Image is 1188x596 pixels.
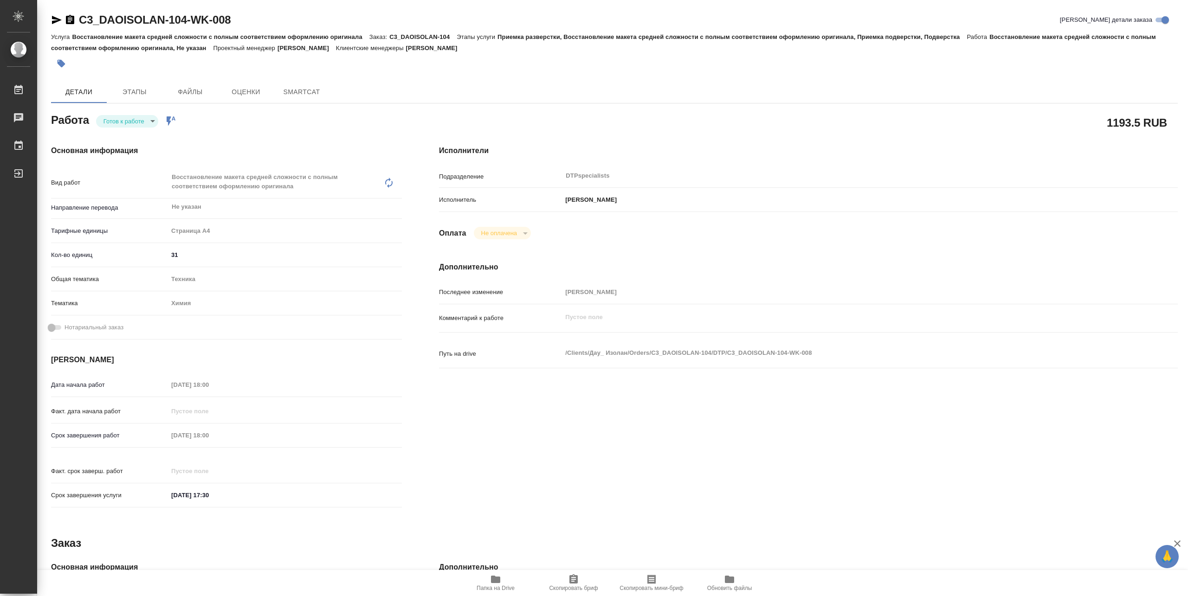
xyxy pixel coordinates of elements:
[101,117,147,125] button: Готов к работе
[51,299,168,308] p: Тематика
[691,570,768,596] button: Обновить файлы
[562,345,1116,361] textarea: /Clients/Дау_ Изолан/Orders/C3_DAOISOLAN-104/DTP/C3_DAOISOLAN-104-WK-008
[439,288,562,297] p: Последнее изменение
[389,33,457,40] p: C3_DAOISOLAN-104
[406,45,465,51] p: [PERSON_NAME]
[439,562,1178,573] h4: Дополнительно
[474,227,531,239] div: Готов к работе
[51,203,168,212] p: Направление перевода
[457,33,497,40] p: Этапы услуги
[72,33,369,40] p: Восстановление макета средней сложности с полным соответствием оформлению оригинала
[967,33,990,40] p: Работа
[51,178,168,187] p: Вид работ
[112,86,157,98] span: Этапы
[477,585,515,591] span: Папка на Drive
[279,86,324,98] span: SmartCat
[51,562,402,573] h4: Основная информация
[79,13,231,26] a: C3_DAOISOLAN-104-WK-008
[51,53,71,74] button: Добавить тэг
[168,86,213,98] span: Файлы
[439,172,562,181] p: Подразделение
[1107,115,1167,130] h2: 1193.5 RUB
[65,14,76,26] button: Скопировать ссылку
[439,314,562,323] p: Комментарий к работе
[478,229,520,237] button: Не оплачена
[51,145,402,156] h4: Основная информация
[168,488,249,502] input: ✎ Введи что-нибудь
[213,45,278,51] p: Проектный менеджер
[613,570,691,596] button: Скопировать мини-бриф
[707,585,752,591] span: Обновить файлы
[168,271,402,287] div: Техника
[51,380,168,390] p: Дата начала работ
[51,536,81,551] h2: Заказ
[1159,547,1175,566] span: 🙏
[457,570,535,596] button: Папка на Drive
[620,585,683,591] span: Скопировать мини-бриф
[535,570,613,596] button: Скопировать бриф
[497,33,967,40] p: Приемка разверстки, Восстановление макета средней сложности с полным соответствием оформлению ори...
[51,226,168,236] p: Тарифные единицы
[549,585,598,591] span: Скопировать бриф
[51,407,168,416] p: Факт. дата начала работ
[562,285,1116,299] input: Пустое поле
[168,404,249,418] input: Пустое поле
[562,195,617,205] p: [PERSON_NAME]
[1060,15,1152,25] span: [PERSON_NAME] детали заказа
[65,323,123,332] span: Нотариальный заказ
[51,14,62,26] button: Скопировать ссылку для ЯМессенджера
[51,467,168,476] p: Факт. срок заверш. работ
[168,429,249,442] input: Пустое поле
[369,33,389,40] p: Заказ:
[51,431,168,440] p: Срок завершения работ
[439,228,466,239] h4: Оплата
[51,354,402,365] h4: [PERSON_NAME]
[439,145,1178,156] h4: Исполнители
[51,33,72,40] p: Услуга
[168,295,402,311] div: Химия
[168,248,402,262] input: ✎ Введи что-нибудь
[51,250,168,260] p: Кол-во единиц
[168,378,249,391] input: Пустое поле
[336,45,406,51] p: Клиентские менеджеры
[51,491,168,500] p: Срок завершения услуги
[168,223,402,239] div: Страница А4
[439,349,562,359] p: Путь на drive
[168,464,249,478] input: Пустое поле
[51,111,89,128] h2: Работа
[96,115,158,128] div: Готов к работе
[1156,545,1179,568] button: 🙏
[224,86,268,98] span: Оценки
[57,86,101,98] span: Детали
[51,275,168,284] p: Общая тематика
[439,195,562,205] p: Исполнитель
[439,262,1178,273] h4: Дополнительно
[278,45,336,51] p: [PERSON_NAME]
